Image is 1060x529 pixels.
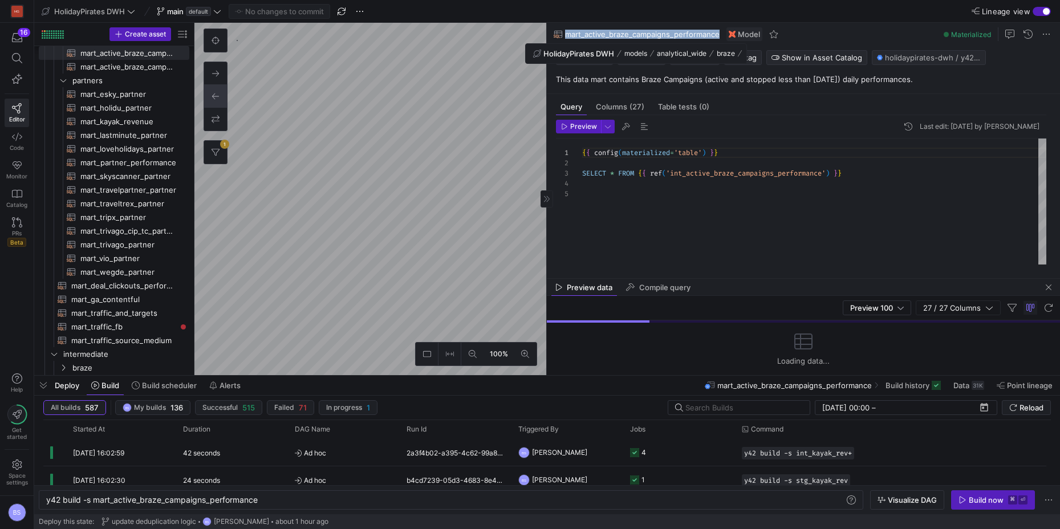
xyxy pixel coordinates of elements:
span: } [714,148,718,157]
div: BS [518,474,530,486]
span: HolidayPirates DWH [54,7,125,16]
a: mart_skyscanner_partner​​​​​​​​​​ [39,169,189,183]
div: Press SPACE to select this row. [39,320,189,333]
button: 27 / 27 Columns [916,300,1001,315]
span: Code [10,144,24,151]
div: Press SPACE to select this row. [39,251,189,265]
span: ) [826,169,830,178]
span: Point lineage [1007,381,1053,390]
span: 1 [367,403,370,412]
div: Press SPACE to select this row. [39,361,189,375]
span: mart_active_braze_campaigns_performance [717,381,872,390]
span: Alerts [220,381,241,390]
a: mart_trivago_partner​​​​​​​​​​ [39,238,189,251]
span: 587 [85,403,99,412]
a: mart_tripx_partner​​​​​​​​​​ [39,210,189,224]
a: mart_travelpartner_partner​​​​​​​​​​ [39,183,189,197]
span: mart_wegde_partner​​​​​​​​​​ [80,266,176,279]
span: Show in Asset Catalog [782,53,862,62]
div: Press SPACE to select this row. [39,197,189,210]
span: y42 build -s mart_active_braze_campaigns_performan [46,495,249,504]
div: Press SPACE to select this row. [39,156,189,169]
span: 27 / 27 Columns [923,303,985,312]
span: mart_trivago_partner​​​​​​​​​​ [80,238,176,251]
div: b4cd7239-05d3-4683-8e42-174fbd559d54 [400,466,511,493]
span: [PERSON_NAME] [214,518,269,526]
div: BS [518,447,530,458]
button: Build scheduler [127,376,202,395]
span: Ad hoc [295,440,393,466]
a: Code [5,127,29,156]
a: mart_active_braze_campaigns_report​​​​​​​​​​ [39,60,189,74]
span: mart_holidu_partner​​​​​​​​​​ [80,101,176,115]
span: materialized [622,148,670,157]
div: Press SPACE to select this row. [43,466,1046,494]
a: Editor [5,99,29,127]
a: Spacesettings [5,454,29,491]
span: Successful [202,404,238,412]
span: [DATE] 16:02:30 [73,476,125,485]
button: Getstarted [5,400,29,445]
input: Start datetime [822,403,870,412]
div: BS [202,517,212,526]
span: Beta [7,238,26,247]
button: Reload [1002,400,1051,415]
span: about 1 hour ago [275,518,328,526]
a: mart_vio_partner​​​​​​​​​​ [39,251,189,265]
span: intermediate [63,348,188,361]
button: Visualize DAG [870,490,944,510]
button: Build [86,376,124,395]
span: Deploy this state: [39,518,94,526]
span: [PERSON_NAME] [532,439,587,466]
div: 4 [556,178,568,189]
span: Lineage view [982,7,1030,16]
span: { [586,148,590,157]
span: } [838,169,842,178]
span: – [872,403,876,412]
span: ( [618,148,622,157]
kbd: ⌘ [1008,495,1017,504]
a: mart_deal_clickouts_performance​​​​​​​​​​ [39,279,189,292]
div: Press SPACE to select this row. [39,74,189,87]
span: In progress [326,404,362,412]
span: (27) [629,103,644,111]
span: { [638,169,642,178]
div: Press SPACE to select this row. [43,439,1046,466]
span: ( [662,169,666,178]
div: Press SPACE to select this row. [39,347,189,361]
button: Successful515 [195,400,262,415]
span: holidaypirates-dwh / y42_holidaypirates_dwh_main / mart_active_braze_campaigns_performance [885,53,981,62]
span: 'int_active_braze_campaigns_performance' [666,169,826,178]
a: mart_wegde_partner​​​​​​​​​​ [39,265,189,279]
span: braze [717,50,735,58]
div: 3 [556,168,568,178]
button: Build now⌘⏎ [951,490,1035,510]
div: Press SPACE to select this row. [39,333,189,347]
span: mart_traffic_source_medium​​​​​​​​​​ [71,334,176,347]
a: mart_holidu_partner​​​​​​​​​​ [39,101,189,115]
div: 1 [641,466,645,493]
div: Press SPACE to select this row. [39,279,189,292]
span: Failed [274,404,294,412]
span: Table tests [658,103,709,111]
span: analytical_wide [657,50,706,58]
span: DAG Name [295,425,330,433]
a: mart_active_braze_campaigns_performance​​​​​​​​​​ [39,46,189,60]
a: Catalog [5,184,29,213]
div: BS [123,403,132,412]
div: HG [11,6,23,17]
span: 136 [170,403,183,412]
span: y42 build -s int_kayak_rev+ [744,449,852,457]
span: 'table' [674,148,702,157]
a: HG [5,2,29,21]
span: Materialized [951,30,991,39]
span: 71 [299,403,307,412]
img: undefined [729,31,736,38]
span: ref [650,169,662,178]
span: models [624,50,647,58]
button: Show in Asset Catalog [766,50,867,65]
div: 2a3f4b02-a395-4c62-99a8-7876a6e45d62 [400,439,511,466]
div: Press SPACE to select this row. [39,306,189,320]
span: mart_partner_performance​​​​​​​​​​ [80,156,176,169]
span: FROM [618,169,634,178]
